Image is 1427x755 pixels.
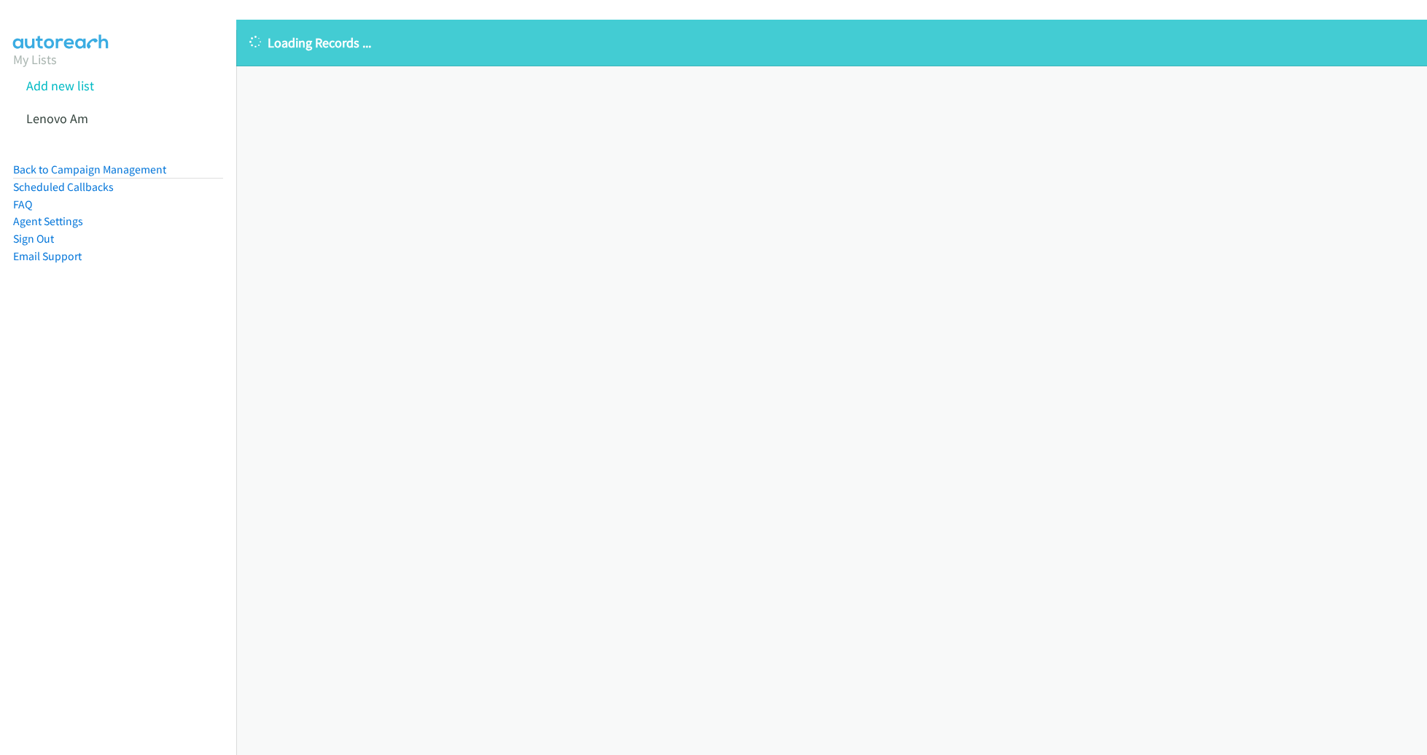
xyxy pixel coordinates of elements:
a: Back to Campaign Management [13,163,166,176]
a: Add new list [26,77,94,94]
a: Sign Out [13,232,54,246]
a: My Lists [13,51,57,68]
p: Loading Records ... [249,33,1414,52]
a: Scheduled Callbacks [13,180,114,194]
a: FAQ [13,197,32,211]
a: Agent Settings [13,214,83,228]
a: Email Support [13,249,82,263]
a: Lenovo Am [26,110,88,127]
